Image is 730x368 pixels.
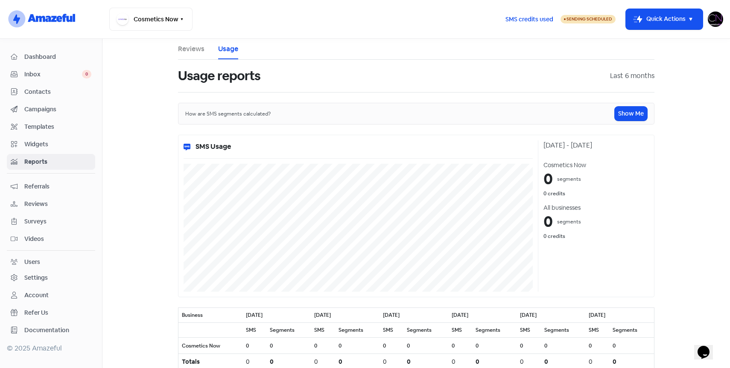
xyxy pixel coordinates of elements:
a: Campaigns [7,101,95,117]
small: 0 [270,342,273,350]
b: 0 [613,358,616,365]
span: Dashboard [24,52,91,61]
th: SMS [448,323,472,338]
button: Cosmetics Now [109,8,193,31]
div: segments [557,175,581,183]
small: 0 [383,342,386,350]
a: Inbox 0 [7,67,95,82]
h3: 0 [543,170,552,188]
span: Documentation [24,326,91,335]
small: 0 [407,342,410,350]
span: Surveys [24,217,91,226]
th: Segments [472,323,517,338]
th: Business [178,308,242,323]
th: [DATE] [311,308,380,323]
b: 0 [544,358,548,365]
b: 0 [270,358,274,365]
a: Refer Us [7,305,95,321]
div: How are SMS segments calculated? [185,110,615,118]
span: SMS credits used [505,15,553,24]
a: Widgets [7,136,95,152]
small: 0 credits [543,232,565,241]
a: Sending Scheduled [561,14,616,24]
a: Reviews [7,196,95,212]
span: Campaigns [24,105,91,114]
small: 0 [339,342,342,350]
small: 0 [314,342,317,350]
div: [DATE] - [DATE] [543,140,649,151]
th: SMS [517,323,540,338]
h1: Usage reports [178,62,260,90]
a: Settings [7,270,95,286]
a: SMS credits used [498,14,561,23]
th: SMS [311,323,335,338]
th: Segments [266,323,311,338]
div: Settings [24,273,48,282]
h3: 0 [543,212,552,231]
span: Reviews [24,200,91,209]
b: 0 [339,358,342,365]
span: Contacts [24,87,91,96]
div: Cosmetics Now [543,161,649,170]
div: © 2025 Amazeful [7,343,95,354]
span: Referrals [24,182,91,191]
small: 0 [544,342,547,350]
div: segments [557,218,581,226]
th: SMS [585,323,609,338]
span: Reports [24,157,91,166]
a: Account [7,287,95,303]
span: Templates [24,122,91,131]
a: Reports [7,154,95,170]
th: Segments [335,323,380,338]
a: Reviews [178,44,204,54]
small: 0 [520,342,523,350]
span: Inbox [24,70,82,79]
button: Show Me [615,107,647,121]
span: Videos [24,235,91,243]
a: Referrals [7,179,95,194]
small: 0 [452,342,455,350]
button: Quick Actions [626,9,703,29]
small: 0 [589,342,592,350]
b: 0 [476,358,479,365]
a: Documentation [7,322,95,338]
a: Contacts [7,84,95,100]
th: Segments [403,323,448,338]
div: All businesses [543,203,649,212]
th: [DATE] [380,308,448,323]
th: [DATE] [242,308,311,323]
a: Usage [218,44,238,54]
b: Totals [182,358,200,365]
div: Account [24,291,49,300]
th: [DATE] [517,308,585,323]
a: Users [7,254,95,270]
a: Templates [7,119,95,135]
th: SMS [242,323,266,338]
small: 0 [246,342,249,350]
span: 0 [82,70,91,78]
span: Sending Scheduled [566,16,612,22]
a: Videos [7,231,95,247]
span: Refer Us [24,308,91,317]
img: User [708,12,723,27]
a: Surveys [7,214,95,229]
small: 0 [476,342,479,350]
small: 0 [613,342,616,350]
span: Widgets [24,140,91,149]
h5: SMS Usage [196,140,231,153]
th: Segments [541,323,585,338]
iframe: chat widget [694,334,721,359]
th: [DATE] [585,308,654,323]
div: Users [24,258,40,267]
th: Segments [609,323,654,338]
b: 0 [407,358,411,365]
small: 0 credits [543,190,565,198]
th: [DATE] [448,308,517,323]
a: Dashboard [7,49,95,65]
small: Cosmetics Now [182,342,220,350]
th: SMS [380,323,403,338]
div: Last 6 months [610,71,654,81]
